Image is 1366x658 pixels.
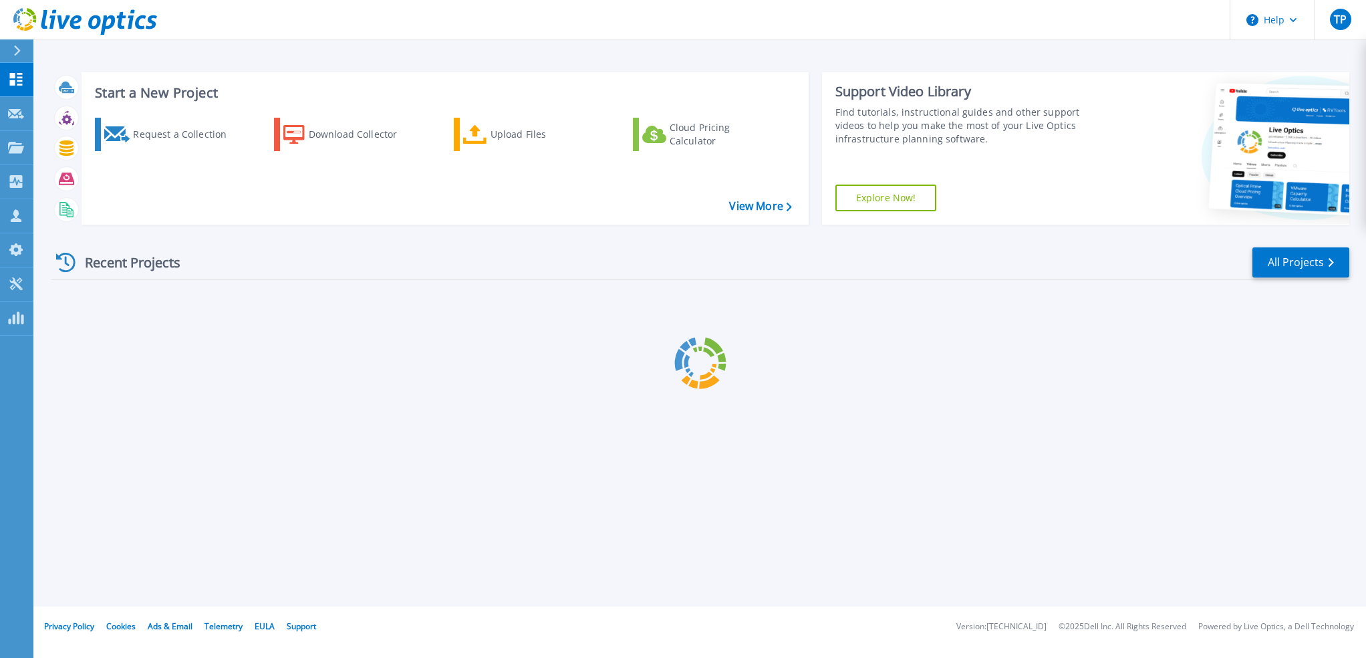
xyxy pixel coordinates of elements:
[1252,247,1349,278] a: All Projects
[633,118,782,151] a: Cloud Pricing Calculator
[491,121,597,148] div: Upload Files
[309,121,416,148] div: Download Collector
[106,621,136,632] a: Cookies
[287,621,316,632] a: Support
[44,621,94,632] a: Privacy Policy
[255,621,275,632] a: EULA
[835,185,937,211] a: Explore Now!
[95,86,791,100] h3: Start a New Project
[956,623,1047,631] li: Version: [TECHNICAL_ID]
[1198,623,1354,631] li: Powered by Live Optics, a Dell Technology
[1334,14,1347,25] span: TP
[95,118,244,151] a: Request a Collection
[835,83,1105,100] div: Support Video Library
[1059,623,1186,631] li: © 2025 Dell Inc. All Rights Reserved
[835,106,1105,146] div: Find tutorials, instructional guides and other support videos to help you make the most of your L...
[51,246,198,279] div: Recent Projects
[204,621,243,632] a: Telemetry
[670,121,777,148] div: Cloud Pricing Calculator
[454,118,603,151] a: Upload Files
[729,200,791,213] a: View More
[133,121,240,148] div: Request a Collection
[148,621,192,632] a: Ads & Email
[274,118,423,151] a: Download Collector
